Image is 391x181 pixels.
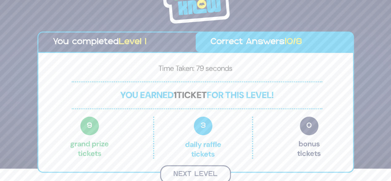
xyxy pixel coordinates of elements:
p: Correct Answers [210,36,338,49]
span: 9 [80,117,99,135]
p: Time Taken: 79 seconds [48,63,343,76]
span: You earned for this level! [120,89,274,101]
span: 1 [174,89,177,101]
span: ticket [177,89,207,101]
span: 0 [300,117,318,135]
span: Level 1 [119,38,147,46]
p: Daily Raffle tickets [167,117,239,159]
p: Grand Prize tickets [70,117,109,159]
p: Bonus tickets [297,117,321,159]
span: 3 [194,117,212,135]
span: 10/8 [285,38,302,46]
p: You completed [53,36,181,49]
